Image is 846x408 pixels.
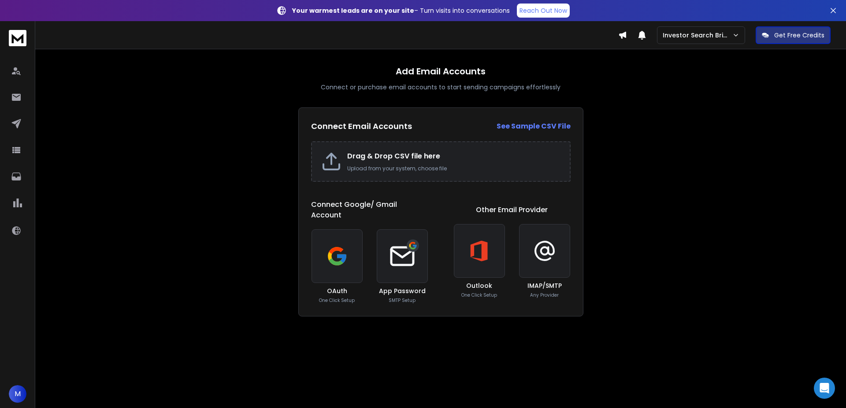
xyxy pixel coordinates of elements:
a: See Sample CSV File [497,121,571,132]
h3: IMAP/SMTP [527,281,562,290]
p: Reach Out Now [519,6,567,15]
strong: Your warmest leads are on your site [292,6,414,15]
h1: Connect Google/ Gmail Account [311,199,428,221]
p: One Click Setup [461,292,497,298]
p: – Turn visits into conversations [292,6,510,15]
h2: Drag & Drop CSV file here [347,151,561,162]
button: Get Free Credits [756,26,831,44]
p: One Click Setup [319,297,355,304]
a: Reach Out Now [517,4,570,18]
strong: See Sample CSV File [497,121,571,131]
h3: App Password [379,287,426,295]
h2: Connect Email Accounts [311,120,412,132]
h3: OAuth [327,287,347,295]
p: Investor Search Brillwood [663,31,732,40]
p: Get Free Credits [774,31,824,40]
p: Connect or purchase email accounts to start sending campaigns effortlessly [321,83,560,92]
p: Any Provider [530,292,559,298]
h1: Other Email Provider [476,205,548,215]
button: M [9,385,26,403]
div: Open Intercom Messenger [814,378,835,399]
img: logo [9,30,26,46]
h3: Outlook [466,281,492,290]
p: SMTP Setup [389,297,416,304]
p: Upload from your system, choose file [347,165,561,172]
h1: Add Email Accounts [396,65,486,77]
